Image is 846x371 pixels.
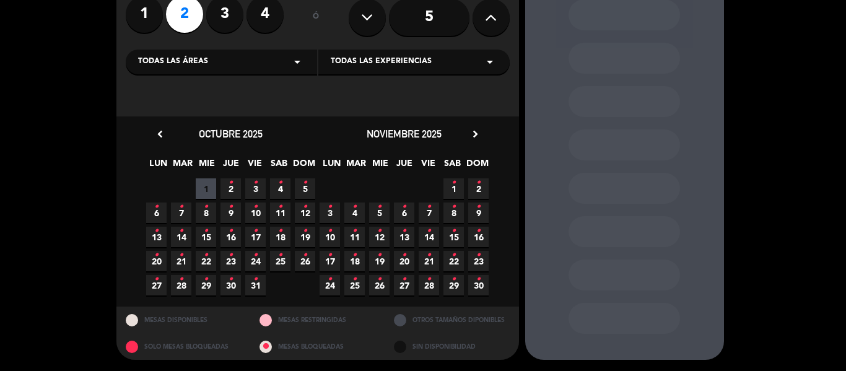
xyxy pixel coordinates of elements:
span: 13 [394,227,414,247]
i: • [352,269,357,289]
i: • [179,197,183,217]
span: 15 [443,227,464,247]
span: 8 [443,203,464,223]
i: • [204,197,208,217]
i: • [427,245,431,265]
span: 13 [146,227,167,247]
span: 17 [245,227,266,247]
i: • [229,221,233,241]
span: 14 [419,227,439,247]
span: 29 [443,275,464,295]
span: 7 [419,203,439,223]
div: MESAS DISPONIBLES [116,307,251,333]
span: SAB [442,156,463,177]
i: • [229,173,233,193]
i: • [303,221,307,241]
i: • [451,245,456,265]
i: • [476,221,481,241]
span: 15 [196,227,216,247]
span: 3 [245,178,266,199]
span: 2 [220,178,241,199]
span: 8 [196,203,216,223]
span: 24 [245,251,266,271]
span: 26 [295,251,315,271]
span: 9 [468,203,489,223]
i: • [328,221,332,241]
span: 3 [320,203,340,223]
i: • [476,197,481,217]
i: • [402,221,406,241]
span: 16 [468,227,489,247]
i: • [476,269,481,289]
i: • [377,269,382,289]
i: • [427,197,431,217]
span: LUN [148,156,168,177]
span: 20 [146,251,167,271]
span: Todas las experiencias [331,56,432,68]
i: • [451,269,456,289]
span: 2 [468,178,489,199]
span: 18 [344,251,365,271]
span: 30 [220,275,241,295]
span: 9 [220,203,241,223]
div: SIN DISPONIBILIDAD [385,333,519,360]
span: JUE [220,156,241,177]
span: 6 [394,203,414,223]
span: octubre 2025 [199,128,263,140]
span: 10 [245,203,266,223]
span: 5 [369,203,390,223]
i: • [253,221,258,241]
i: • [328,245,332,265]
i: • [476,245,481,265]
i: • [229,245,233,265]
i: • [352,245,357,265]
div: OTROS TAMAÑOS DIPONIBLES [385,307,519,333]
span: VIE [245,156,265,177]
i: • [427,221,431,241]
i: • [352,221,357,241]
i: • [253,245,258,265]
div: MESAS BLOQUEADAS [250,333,385,360]
i: • [204,245,208,265]
i: • [303,173,307,193]
span: DOM [466,156,487,177]
span: 4 [270,178,290,199]
i: • [303,197,307,217]
span: JUE [394,156,414,177]
span: MAR [172,156,193,177]
span: 31 [245,275,266,295]
span: 16 [220,227,241,247]
i: • [154,245,159,265]
i: • [229,197,233,217]
i: • [253,197,258,217]
i: • [253,269,258,289]
span: 12 [295,203,315,223]
span: 30 [468,275,489,295]
i: • [451,197,456,217]
span: MIE [196,156,217,177]
span: 14 [171,227,191,247]
span: 22 [443,251,464,271]
span: 17 [320,251,340,271]
i: • [377,221,382,241]
span: noviembre 2025 [367,128,442,140]
i: • [402,197,406,217]
span: SAB [269,156,289,177]
span: 23 [468,251,489,271]
span: 25 [344,275,365,295]
i: arrow_drop_down [290,55,305,69]
i: chevron_right [469,128,482,141]
i: • [303,245,307,265]
span: 19 [369,251,390,271]
span: MAR [346,156,366,177]
span: 1 [443,178,464,199]
i: • [278,221,282,241]
i: • [179,245,183,265]
i: • [179,221,183,241]
span: 6 [146,203,167,223]
i: • [278,245,282,265]
i: • [402,245,406,265]
span: 18 [270,227,290,247]
i: chevron_left [154,128,167,141]
i: • [229,269,233,289]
